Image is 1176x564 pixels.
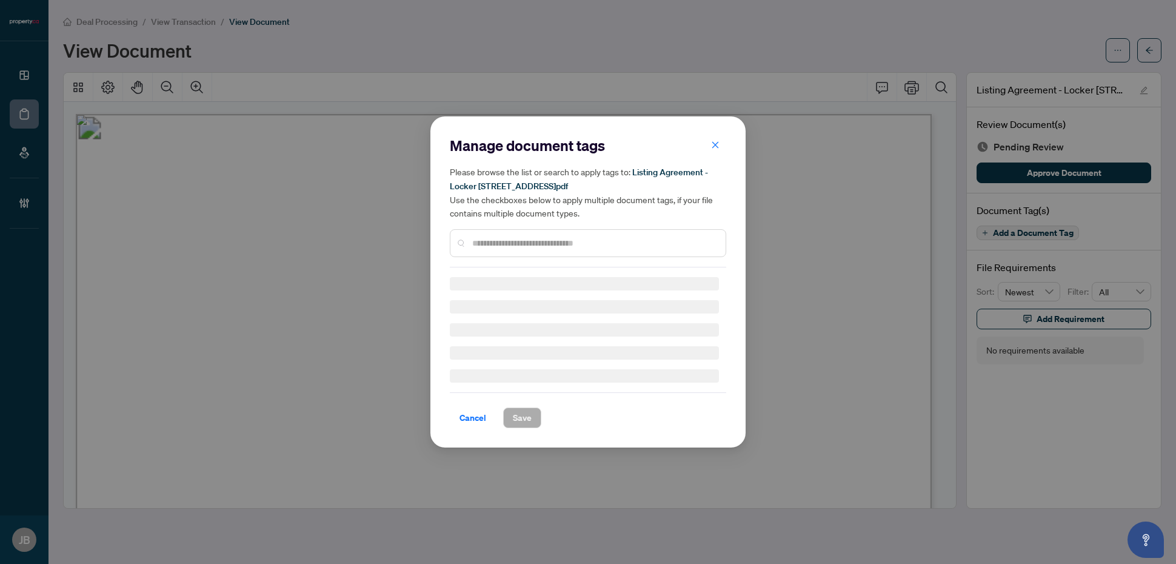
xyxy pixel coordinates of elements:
[450,136,726,155] h2: Manage document tags
[450,408,496,428] button: Cancel
[503,408,541,428] button: Save
[459,408,486,428] span: Cancel
[1128,522,1164,558] button: Open asap
[450,165,726,220] h5: Please browse the list or search to apply tags to: Use the checkboxes below to apply multiple doc...
[711,141,720,149] span: close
